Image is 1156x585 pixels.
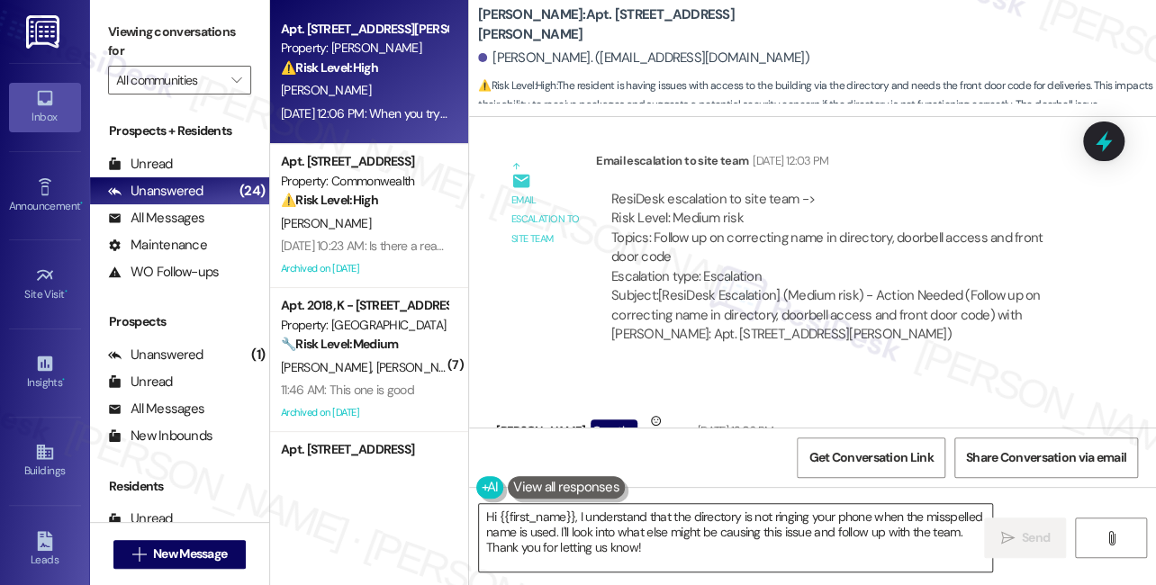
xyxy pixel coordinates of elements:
div: Property: [GEOGRAPHIC_DATA] [281,316,447,335]
div: Apt. 2018, K - [STREET_ADDRESS] [281,296,447,315]
a: Insights • [9,348,81,397]
i:  [1104,531,1117,545]
div: [DATE] 12:06 PM [693,421,773,440]
span: [PERSON_NAME] [281,215,371,231]
div: Unanswered [108,182,203,201]
div: (1) [247,341,269,369]
div: Unread [108,509,173,528]
strong: ⚠️ Risk Level: High [281,192,378,208]
div: (24) [235,177,269,205]
span: Send [1022,528,1050,547]
i:  [1000,531,1014,545]
label: Viewing conversations for [108,18,251,66]
div: New Inbounds [108,427,212,445]
i:  [231,73,241,87]
div: Property: [PERSON_NAME] [281,39,447,58]
span: [PERSON_NAME] [376,359,466,375]
div: Property: Commonwealth [281,172,447,191]
div: All Messages [108,209,204,228]
div: Email escalation to site team [596,151,1088,176]
div: 11:46 AM: This one is good [281,382,414,398]
div: Subject: [ResiDesk Escalation] (Medium risk) - Action Needed (Follow up on correcting name in dir... [611,286,1072,344]
div: Archived on [DATE] [279,401,449,424]
input: All communities [116,66,222,94]
span: [PERSON_NAME] [281,359,376,375]
strong: ⚠️ Risk Level: High [281,59,378,76]
div: Maintenance [108,236,207,255]
span: : The resident is having issues with access to the building via the directory and needs the front... [478,76,1156,134]
div: Email escalation to site team [511,191,582,248]
span: Share Conversation via email [966,448,1126,467]
a: Site Visit • [9,260,81,309]
div: ResiDesk escalation to site team -> Risk Level: Medium risk Topics: Follow up on correcting name ... [611,190,1072,286]
div: Unread [108,155,173,174]
textarea: Hi {{first_name}}, I understand that the directory is not ringing your phone when the misspelled ... [479,504,992,571]
div: Archived on [DATE] [279,257,449,280]
b: [PERSON_NAME]: Apt. [STREET_ADDRESS][PERSON_NAME] [478,5,838,44]
a: Inbox [9,83,81,131]
div: Question [591,419,638,442]
button: Get Conversation Link [797,437,944,478]
div: Unanswered [108,346,203,364]
div: Apt. [STREET_ADDRESS] [281,152,447,171]
button: New Message [113,540,247,569]
i:  [132,547,146,562]
strong: 🔧 Risk Level: Medium [281,336,398,352]
span: New Message [153,544,227,563]
span: • [80,197,83,210]
div: Prospects [90,312,269,331]
button: Send [984,517,1066,558]
div: [DATE] 12:03 PM [748,151,828,170]
div: Neutral [646,411,688,449]
div: [PERSON_NAME]. ([EMAIL_ADDRESS][DOMAIN_NAME]) [478,49,809,67]
span: • [62,373,65,386]
div: Unread [108,373,173,391]
a: Buildings [9,436,81,485]
span: Get Conversation Link [808,448,933,467]
button: Share Conversation via email [954,437,1138,478]
span: • [65,285,68,298]
div: [PERSON_NAME] [496,411,1088,455]
div: Apt. [STREET_ADDRESS][PERSON_NAME] [281,20,447,39]
div: All Messages [108,400,204,418]
div: Residents [90,477,269,496]
img: ResiDesk Logo [26,15,63,49]
div: [DATE] 10:23 AM: Is there a reason the boiler is on? It's been on for over 5 hours. [281,238,690,254]
div: Apt. [STREET_ADDRESS] [281,440,447,459]
div: Prospects + Residents [90,121,269,140]
span: [PERSON_NAME] [281,82,371,98]
a: Leads [9,526,81,574]
div: WO Follow-ups [108,263,219,282]
strong: ⚠️ Risk Level: High [478,78,555,93]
